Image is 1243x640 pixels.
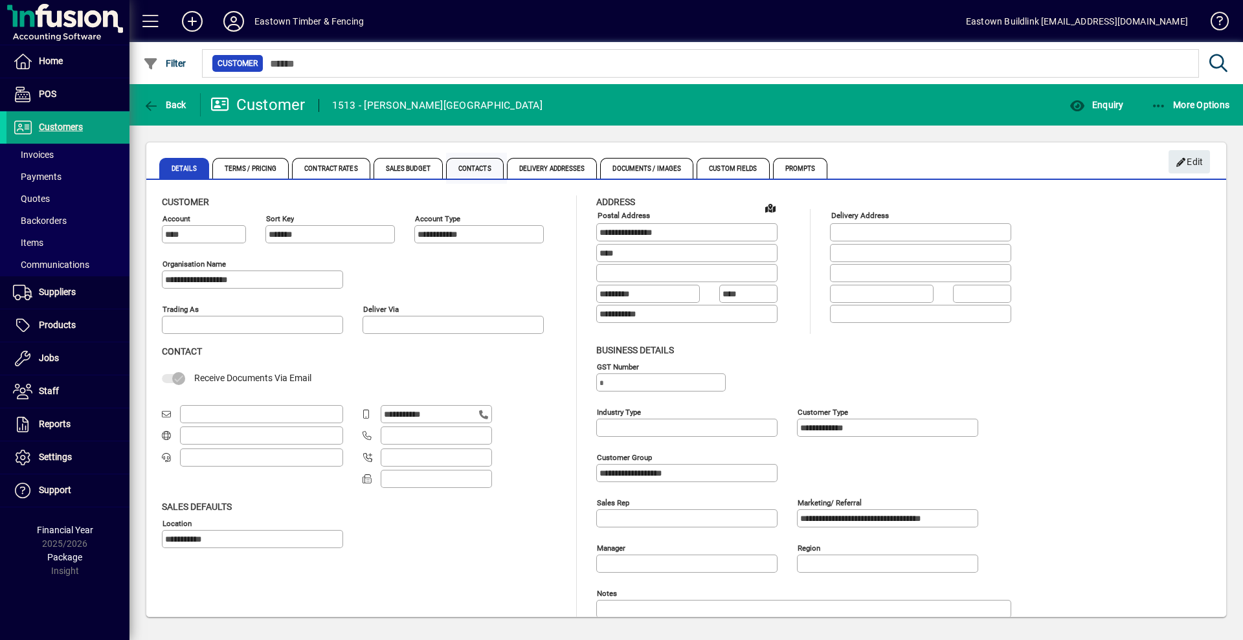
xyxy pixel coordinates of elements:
span: Settings [39,452,72,462]
mat-label: Industry type [597,407,641,416]
app-page-header-button: Back [129,93,201,116]
span: Back [143,100,186,110]
span: Customers [39,122,83,132]
mat-label: Marketing/ Referral [798,498,862,507]
div: Eastown Buildlink [EMAIL_ADDRESS][DOMAIN_NAME] [966,11,1188,32]
span: Contract Rates [292,158,370,179]
span: Reports [39,419,71,429]
mat-label: Customer type [798,407,848,416]
button: Enquiry [1066,93,1126,116]
mat-label: GST Number [597,362,639,371]
button: More Options [1148,93,1233,116]
a: Communications [6,254,129,276]
span: Products [39,320,76,330]
span: Payments [13,171,62,182]
mat-label: Sort key [266,214,294,223]
span: Delivery Addresses [507,158,598,179]
span: Package [47,552,82,562]
span: Suppliers [39,287,76,297]
span: Invoices [13,149,54,160]
a: Suppliers [6,276,129,309]
button: Filter [140,52,190,75]
span: Contacts [446,158,504,179]
a: Backorders [6,210,129,232]
span: Support [39,485,71,495]
a: Jobs [6,342,129,375]
mat-label: Account [162,214,190,223]
a: Home [6,45,129,78]
span: Sales defaults [162,502,232,512]
span: Financial Year [37,525,93,535]
mat-label: Organisation name [162,259,226,269]
mat-label: Notes [597,588,617,597]
span: Documents / Images [600,158,693,179]
span: Sales Budget [374,158,443,179]
a: Settings [6,441,129,474]
span: Communications [13,259,89,270]
span: Staff [39,386,59,396]
span: POS [39,89,56,99]
a: Staff [6,375,129,408]
a: Support [6,474,129,507]
span: Customer [162,197,209,207]
button: Back [140,93,190,116]
span: Backorders [13,215,67,226]
button: Edit [1169,150,1210,173]
span: Receive Documents Via Email [194,373,311,383]
span: Terms / Pricing [212,158,289,179]
a: View on map [760,197,781,218]
span: Edit [1176,151,1204,173]
button: Profile [213,10,254,33]
mat-label: Sales rep [597,498,629,507]
a: Quotes [6,188,129,210]
div: 1513 - [PERSON_NAME][GEOGRAPHIC_DATA] [332,95,543,116]
mat-label: Location [162,518,192,527]
a: Reports [6,408,129,441]
span: Home [39,56,63,66]
span: Custom Fields [697,158,769,179]
span: Enquiry [1069,100,1123,110]
a: Items [6,232,129,254]
mat-label: Manager [597,543,625,552]
a: Invoices [6,144,129,166]
a: Knowledge Base [1201,3,1227,45]
div: Customer [210,94,306,115]
button: Add [172,10,213,33]
span: Jobs [39,353,59,363]
span: Address [596,197,635,207]
span: More Options [1151,100,1230,110]
mat-label: Account Type [415,214,460,223]
div: Eastown Timber & Fencing [254,11,364,32]
mat-label: Customer group [597,452,652,461]
span: Business details [596,345,674,355]
span: Prompts [773,158,828,179]
mat-label: Deliver via [363,305,399,314]
span: Customer [218,57,258,70]
a: POS [6,78,129,111]
span: Items [13,237,43,248]
span: Contact [162,346,202,357]
a: Products [6,309,129,342]
span: Quotes [13,193,50,204]
span: Filter [143,58,186,69]
span: Details [159,158,209,179]
a: Payments [6,166,129,188]
mat-label: Region [798,543,820,552]
mat-label: Trading as [162,305,199,314]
